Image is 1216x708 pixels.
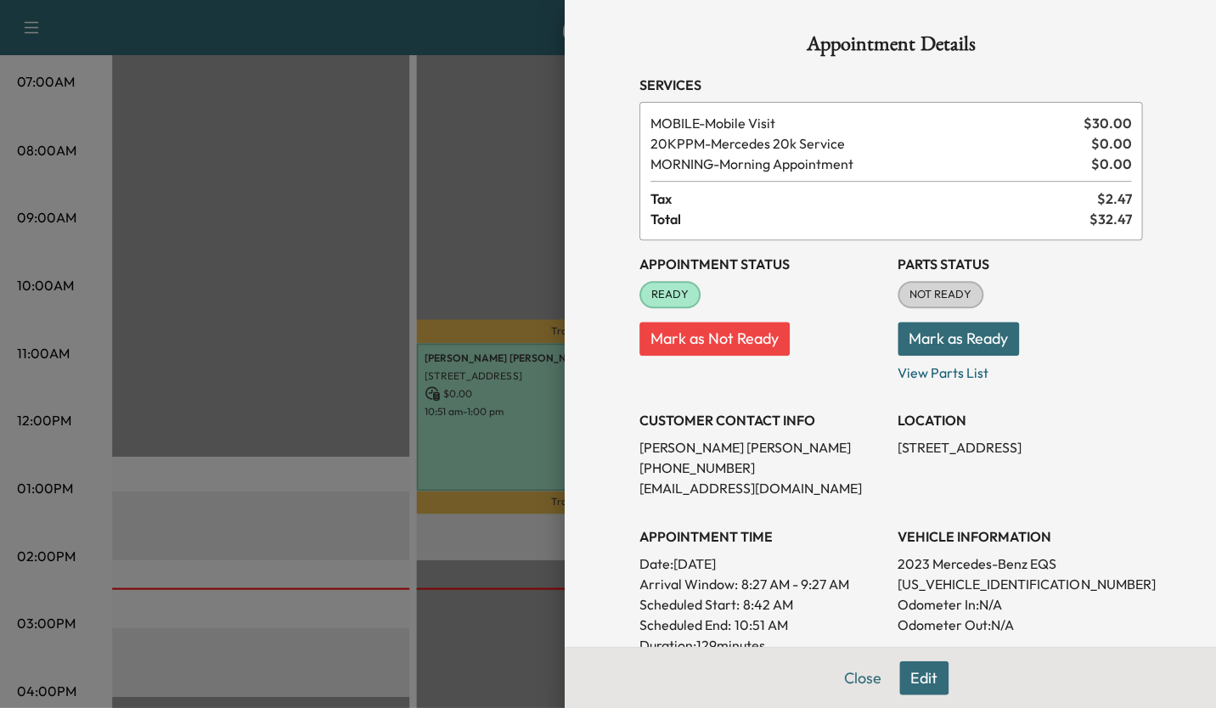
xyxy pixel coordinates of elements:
[639,478,883,498] p: [EMAIL_ADDRESS][DOMAIN_NAME]
[897,254,1141,274] h3: Parts Status
[897,437,1141,458] p: [STREET_ADDRESS]
[640,286,698,303] span: READY
[898,660,948,694] button: Edit
[650,209,1088,229] span: Total
[650,188,1095,209] span: Tax
[639,254,883,274] h3: Appointment Status
[639,634,883,655] p: Duration: 129 minutes
[897,593,1141,614] p: Odometer In: N/A
[639,34,1141,61] h1: Appointment Details
[639,593,739,614] p: Scheduled Start:
[1088,209,1130,229] span: $ 32.47
[639,437,883,458] p: [PERSON_NAME] [PERSON_NAME]
[897,553,1141,573] p: 2023 Mercedes-Benz EQS
[734,614,787,634] p: 10:51 AM
[639,410,883,430] h3: CUSTOMER CONTACT INFO
[650,154,1083,174] span: Morning Appointment
[897,573,1141,593] p: [US_VEHICLE_IDENTIFICATION_NUMBER]
[1089,133,1130,154] span: $ 0.00
[897,410,1141,430] h3: LOCATION
[1095,188,1130,209] span: $ 2.47
[639,75,1141,95] h3: Services
[1089,154,1130,174] span: $ 0.00
[897,614,1141,634] p: Odometer Out: N/A
[650,113,1075,133] span: Mobile Visit
[639,458,883,478] p: [PHONE_NUMBER]
[639,553,883,573] p: Date: [DATE]
[832,660,892,694] button: Close
[897,322,1018,356] button: Mark as Ready
[740,573,848,593] span: 8:27 AM - 9:27 AM
[639,614,730,634] p: Scheduled End:
[898,286,981,303] span: NOT READY
[897,525,1141,546] h3: VEHICLE INFORMATION
[639,573,883,593] p: Arrival Window:
[897,356,1141,383] p: View Parts List
[1082,113,1130,133] span: $ 30.00
[639,322,789,356] button: Mark as Not Ready
[742,593,792,614] p: 8:42 AM
[639,525,883,546] h3: APPOINTMENT TIME
[650,133,1083,154] span: Mercedes 20k Service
